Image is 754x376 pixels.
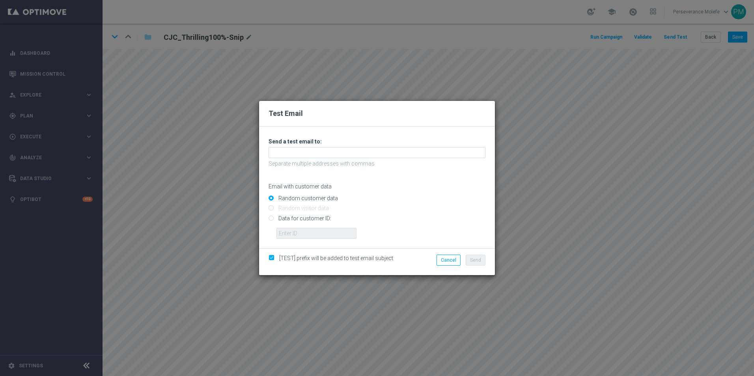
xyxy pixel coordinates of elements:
[269,138,485,145] h3: Send a test email to:
[276,228,356,239] input: Enter ID
[470,257,481,263] span: Send
[437,255,461,266] button: Cancel
[269,183,485,190] p: Email with customer data
[279,255,393,261] span: [TEST] prefix will be added to test email subject
[466,255,485,266] button: Send
[269,160,485,167] p: Separate multiple addresses with commas
[276,195,338,202] label: Random customer data
[269,109,485,118] h2: Test Email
